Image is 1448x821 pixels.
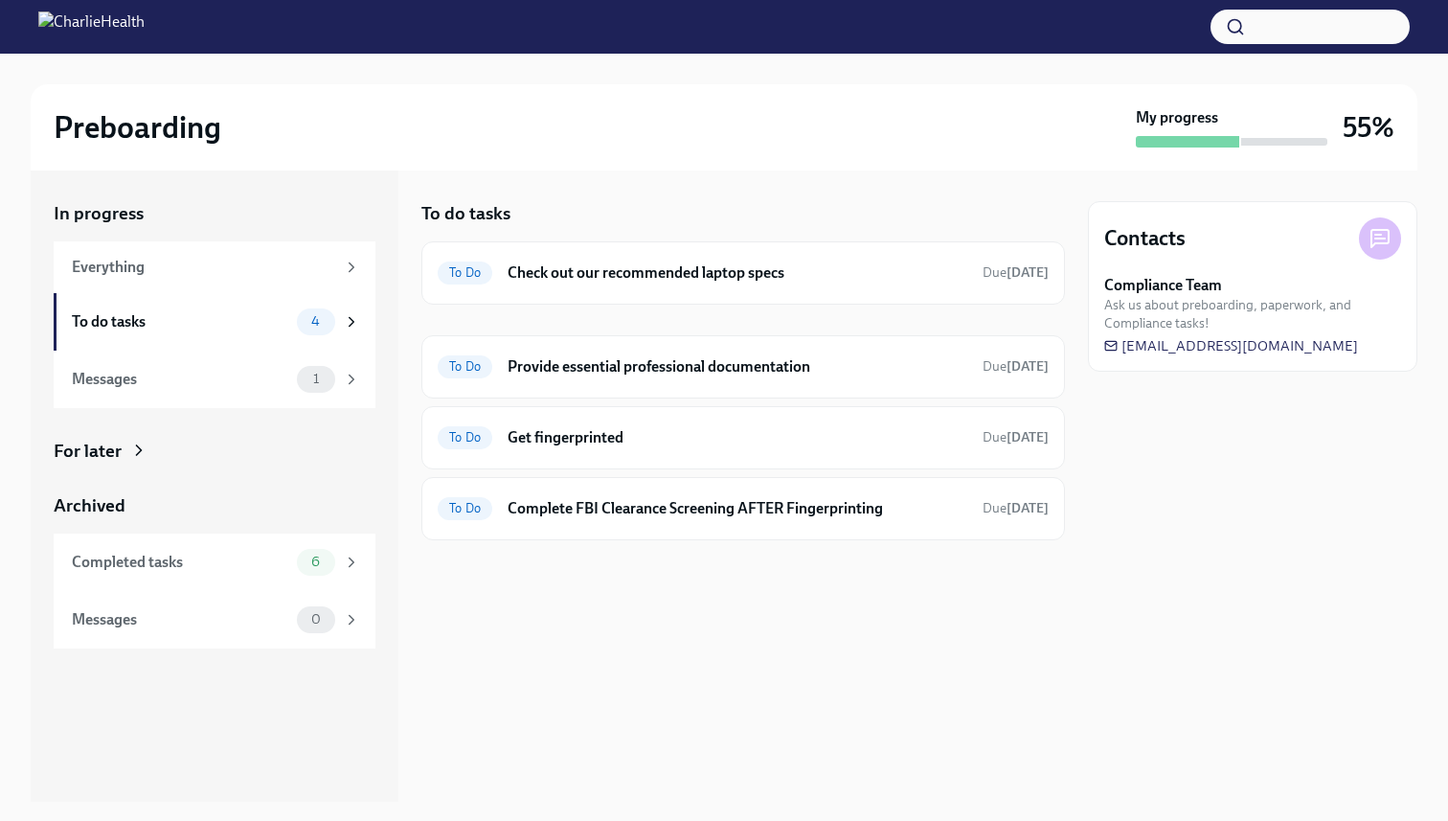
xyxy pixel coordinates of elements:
[54,439,375,464] a: For later
[72,311,289,332] div: To do tasks
[54,591,375,649] a: Messages0
[1104,224,1186,253] h4: Contacts
[54,439,122,464] div: For later
[72,257,335,278] div: Everything
[438,501,492,515] span: To Do
[1007,264,1049,281] strong: [DATE]
[438,359,492,374] span: To Do
[1136,107,1218,128] strong: My progress
[438,352,1049,382] a: To DoProvide essential professional documentationDue[DATE]
[438,430,492,445] span: To Do
[983,429,1049,445] span: Due
[72,369,289,390] div: Messages
[1104,336,1358,355] a: [EMAIL_ADDRESS][DOMAIN_NAME]
[1104,296,1401,332] span: Ask us about preboarding, paperwork, and Compliance tasks!
[1007,358,1049,375] strong: [DATE]
[72,552,289,573] div: Completed tasks
[508,498,967,519] h6: Complete FBI Clearance Screening AFTER Fingerprinting
[54,241,375,293] a: Everything
[438,493,1049,524] a: To DoComplete FBI Clearance Screening AFTER FingerprintingDue[DATE]
[1007,500,1049,516] strong: [DATE]
[302,372,330,386] span: 1
[421,201,510,226] h5: To do tasks
[508,427,967,448] h6: Get fingerprinted
[983,263,1049,282] span: September 19th, 2025 08:00
[983,499,1049,517] span: September 22nd, 2025 08:00
[38,11,145,42] img: CharlieHealth
[300,612,332,627] span: 0
[438,258,1049,288] a: To DoCheck out our recommended laptop specsDue[DATE]
[983,428,1049,446] span: September 19th, 2025 08:00
[508,262,967,284] h6: Check out our recommended laptop specs
[438,422,1049,453] a: To DoGet fingerprintedDue[DATE]
[983,357,1049,376] span: September 21st, 2025 08:00
[983,358,1049,375] span: Due
[1343,110,1394,145] h3: 55%
[983,264,1049,281] span: Due
[300,314,331,329] span: 4
[508,356,967,377] h6: Provide essential professional documentation
[300,555,331,569] span: 6
[1007,429,1049,445] strong: [DATE]
[1104,275,1222,296] strong: Compliance Team
[54,493,375,518] a: Archived
[54,108,221,147] h2: Preboarding
[54,293,375,351] a: To do tasks4
[438,265,492,280] span: To Do
[54,534,375,591] a: Completed tasks6
[54,351,375,408] a: Messages1
[54,201,375,226] a: In progress
[983,500,1049,516] span: Due
[72,609,289,630] div: Messages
